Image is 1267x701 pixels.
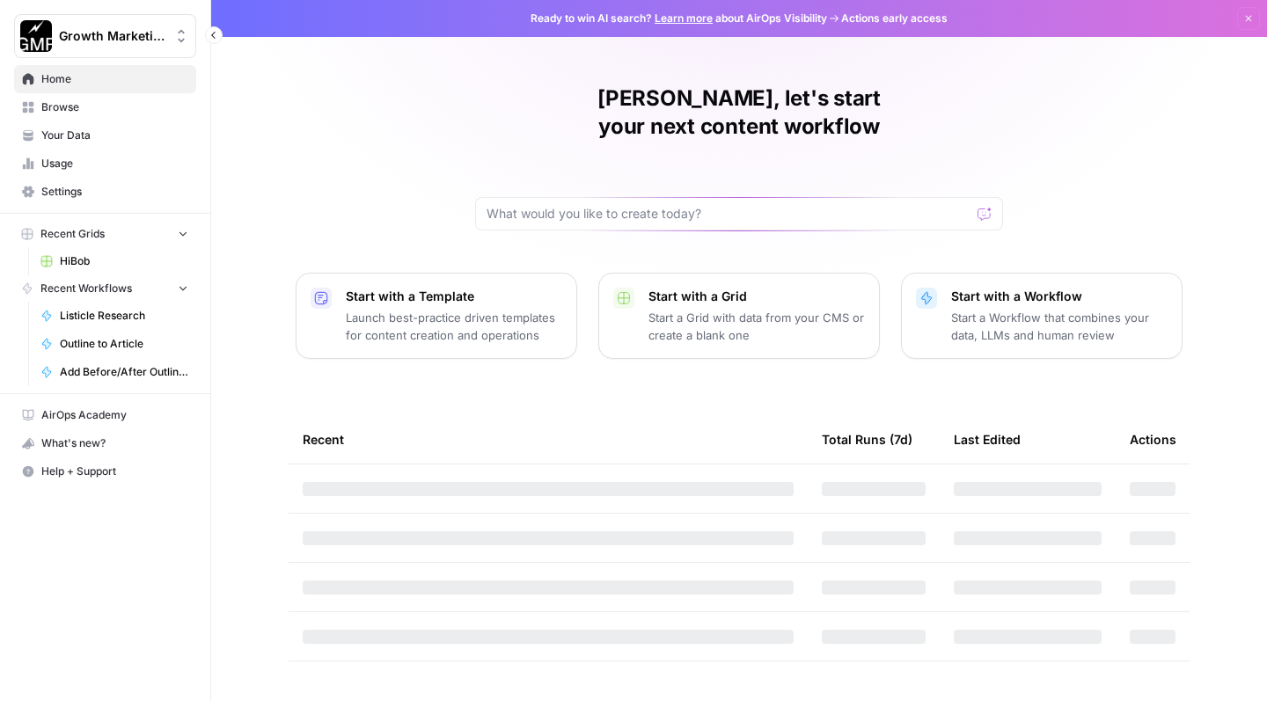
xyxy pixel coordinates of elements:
a: Outline to Article [33,330,196,358]
a: Usage [14,150,196,178]
div: Actions [1130,415,1176,464]
button: Start with a WorkflowStart a Workflow that combines your data, LLMs and human review [901,273,1183,359]
a: Your Data [14,121,196,150]
span: Settings [41,184,188,200]
button: Start with a TemplateLaunch best-practice driven templates for content creation and operations [296,273,577,359]
span: Recent Workflows [40,281,132,296]
p: Start with a Template [346,288,562,305]
span: Help + Support [41,464,188,479]
span: Usage [41,156,188,172]
span: HiBob [60,253,188,269]
span: Recent Grids [40,226,105,242]
button: Workspace: Growth Marketing Pro [14,14,196,58]
input: What would you like to create today? [487,205,970,223]
a: Browse [14,93,196,121]
button: Recent Grids [14,221,196,247]
p: Start a Grid with data from your CMS or create a blank one [648,309,865,344]
span: Add Before/After Outline to KB [60,364,188,380]
span: Outline to Article [60,336,188,352]
span: Listicle Research [60,308,188,324]
span: Ready to win AI search? about AirOps Visibility [531,11,827,26]
span: Browse [41,99,188,115]
button: Help + Support [14,457,196,486]
span: Actions early access [841,11,948,26]
a: Home [14,65,196,93]
span: Your Data [41,128,188,143]
a: AirOps Academy [14,401,196,429]
div: Last Edited [954,415,1021,464]
button: What's new? [14,429,196,457]
span: Growth Marketing Pro [59,27,165,45]
a: Learn more [655,11,713,25]
a: HiBob [33,247,196,275]
p: Start a Workflow that combines your data, LLMs and human review [951,309,1168,344]
a: Listicle Research [33,302,196,330]
button: Recent Workflows [14,275,196,302]
div: What's new? [15,430,195,456]
span: AirOps Academy [41,407,188,423]
span: Home [41,71,188,87]
p: Start with a Grid [648,288,865,305]
img: Growth Marketing Pro Logo [20,20,52,52]
div: Total Runs (7d) [822,415,912,464]
p: Start with a Workflow [951,288,1168,305]
a: Settings [14,178,196,206]
div: Recent [303,415,794,464]
h1: [PERSON_NAME], let's start your next content workflow [475,84,1003,141]
p: Launch best-practice driven templates for content creation and operations [346,309,562,344]
a: Add Before/After Outline to KB [33,358,196,386]
button: Start with a GridStart a Grid with data from your CMS or create a blank one [598,273,880,359]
